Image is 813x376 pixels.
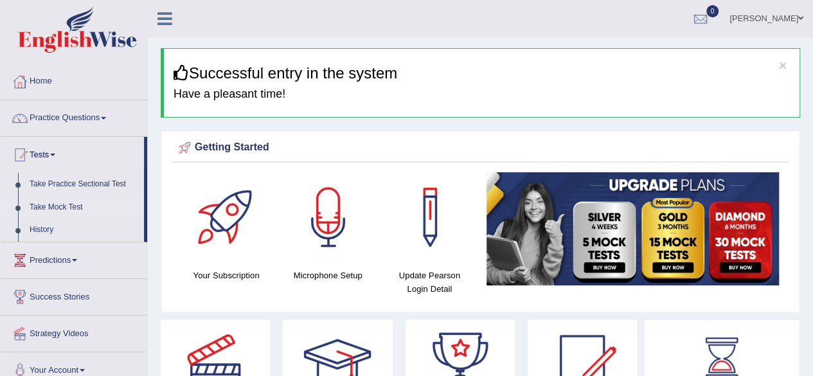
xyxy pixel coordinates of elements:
span: 0 [706,5,719,17]
a: Predictions [1,242,147,274]
div: Getting Started [175,138,785,157]
h4: Update Pearson Login Detail [385,269,474,296]
button: × [779,58,787,72]
a: Home [1,64,147,96]
a: Success Stories [1,279,147,311]
h4: Have a pleasant time! [174,88,790,101]
a: Practice Questions [1,100,147,132]
a: Take Practice Sectional Test [24,173,144,196]
a: Tests [1,137,144,169]
h4: Your Subscription [182,269,271,282]
a: Strategy Videos [1,316,147,348]
a: History [24,219,144,242]
h4: Microphone Setup [283,269,372,282]
a: Take Mock Test [24,196,144,219]
img: small5.jpg [487,172,779,285]
h3: Successful entry in the system [174,65,790,82]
